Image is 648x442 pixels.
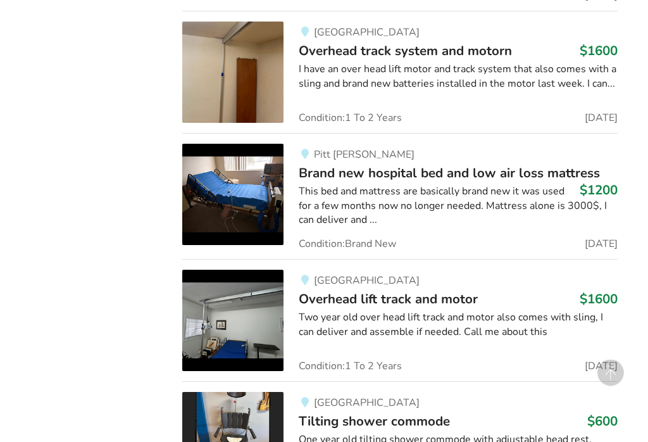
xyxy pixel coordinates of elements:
a: transfer aids-overhead track system and motorn[GEOGRAPHIC_DATA]Overhead track system and motorn$1... [182,11,617,134]
div: I have an over head lift motor and track system that also comes with a sling and brand new batter... [299,63,617,92]
span: Condition: 1 To 2 Years [299,113,402,123]
span: Brand new hospital bed and low air loss mattress [299,165,600,182]
span: Condition: Brand New [299,239,396,249]
span: Overhead lift track and motor [299,291,478,308]
img: bedroom equipment-brand new hospital bed and low air loss mattress [182,144,283,246]
span: [GEOGRAPHIC_DATA] [314,396,420,410]
span: Condition: 1 To 2 Years [299,362,402,372]
h3: $600 [587,414,618,430]
div: This bed and mattress are basically brand new it was used for a few months now no longer needed. ... [299,185,617,229]
span: [GEOGRAPHIC_DATA] [314,274,420,288]
h3: $1600 [580,291,618,308]
span: [DATE] [585,362,618,372]
img: transfer aids-overhead lift track and motor [182,270,283,372]
a: bedroom equipment-brand new hospital bed and low air loss mattress Pitt [PERSON_NAME]Brand new ho... [182,134,617,260]
h3: $1600 [580,43,618,60]
span: Pitt [PERSON_NAME] [314,148,414,162]
span: [GEOGRAPHIC_DATA] [314,26,420,40]
span: Tilting shower commode [299,413,450,431]
h3: $1200 [580,182,618,199]
img: transfer aids-overhead track system and motorn [182,22,283,123]
a: transfer aids-overhead lift track and motor [GEOGRAPHIC_DATA]Overhead lift track and motor$1600Tw... [182,260,617,382]
span: [DATE] [585,239,618,249]
div: Two year old over head lift track and motor also comes with sling, I can deliver and assemble if ... [299,311,617,340]
span: Overhead track system and motorn [299,42,512,60]
span: [DATE] [585,113,618,123]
